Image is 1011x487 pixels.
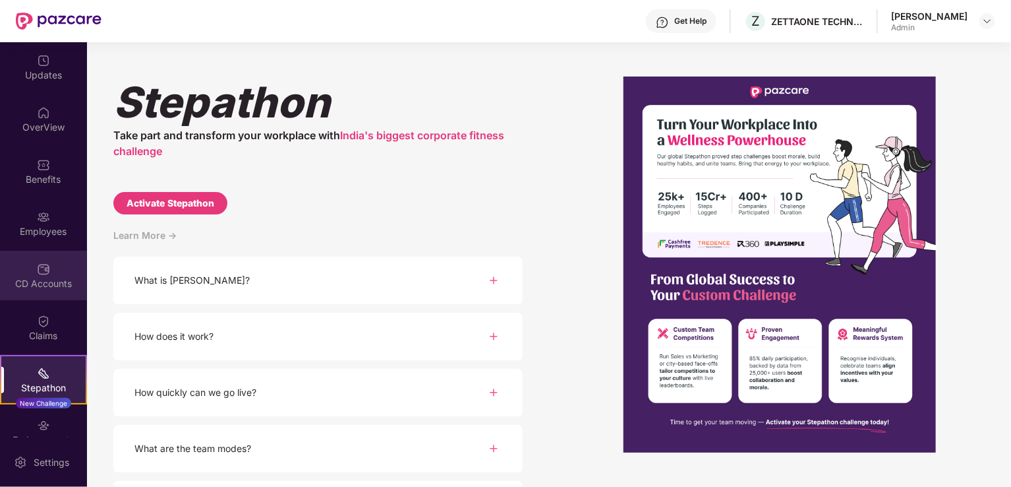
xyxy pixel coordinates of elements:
span: Z [751,13,760,29]
img: svg+xml;base64,PHN2ZyBpZD0iVXBkYXRlZCIgeG1sbnM9Imh0dHA6Ly93d3cudzMub3JnLzIwMDAvc3ZnIiB3aWR0aD0iMj... [37,54,50,67]
div: What is [PERSON_NAME]? [134,273,250,288]
div: Take part and transform your workplace with [113,127,523,159]
img: svg+xml;base64,PHN2ZyBpZD0iUGx1cy0zMngzMiIgeG1sbnM9Imh0dHA6Ly93d3cudzMub3JnLzIwMDAvc3ZnIiB3aWR0aD... [486,273,502,288]
div: Learn More -> [113,228,523,257]
div: How quickly can we go live? [134,385,256,400]
img: svg+xml;base64,PHN2ZyBpZD0iRW1wbG95ZWVzIiB4bWxucz0iaHR0cDovL3d3dy53My5vcmcvMjAwMC9zdmciIHdpZHRoPS... [37,211,50,224]
div: [PERSON_NAME] [891,10,968,22]
div: How does it work? [134,329,214,344]
img: svg+xml;base64,PHN2ZyB4bWxucz0iaHR0cDovL3d3dy53My5vcmcvMjAwMC9zdmciIHdpZHRoPSIyMSIgaGVpZ2h0PSIyMC... [37,367,50,380]
div: What are the team modes? [134,441,251,456]
img: svg+xml;base64,PHN2ZyBpZD0iU2V0dGluZy0yMHgyMCIgeG1sbnM9Imh0dHA6Ly93d3cudzMub3JnLzIwMDAvc3ZnIiB3aW... [14,456,27,469]
img: svg+xml;base64,PHN2ZyBpZD0iSGVscC0zMngzMiIgeG1sbnM9Imh0dHA6Ly93d3cudzMub3JnLzIwMDAvc3ZnIiB3aWR0aD... [656,16,669,29]
div: ZETTAONE TECHNOLOGIES INDIA PRIVATE LIMITED [771,15,863,28]
img: svg+xml;base64,PHN2ZyBpZD0iQ2xhaW0iIHhtbG5zPSJodHRwOi8vd3d3LnczLm9yZy8yMDAwL3N2ZyIgd2lkdGg9IjIwIi... [37,315,50,328]
img: New Pazcare Logo [16,13,101,30]
img: svg+xml;base64,PHN2ZyBpZD0iSG9tZSIgeG1sbnM9Imh0dHA6Ly93d3cudzMub3JnLzIwMDAvc3ZnIiB3aWR0aD0iMjAiIG... [37,106,50,119]
div: Admin [891,22,968,33]
div: New Challenge [16,398,71,408]
div: Stepathon [113,77,523,127]
div: Stepathon [1,381,86,395]
div: Activate Stepathon [127,196,214,211]
img: svg+xml;base64,PHN2ZyBpZD0iQ0RfQWNjb3VudHMiIGRhdGEtbmFtZT0iQ0QgQWNjb3VudHMiIHhtbG5zPSJodHRwOi8vd3... [37,263,50,276]
div: Get Help [674,16,707,26]
img: svg+xml;base64,PHN2ZyBpZD0iUGx1cy0zMngzMiIgeG1sbnM9Imh0dHA6Ly93d3cudzMub3JnLzIwMDAvc3ZnIiB3aWR0aD... [486,441,502,457]
img: svg+xml;base64,PHN2ZyBpZD0iQmVuZWZpdHMiIHhtbG5zPSJodHRwOi8vd3d3LnczLm9yZy8yMDAwL3N2ZyIgd2lkdGg9Ij... [37,158,50,172]
img: svg+xml;base64,PHN2ZyBpZD0iRW5kb3JzZW1lbnRzIiB4bWxucz0iaHR0cDovL3d3dy53My5vcmcvMjAwMC9zdmciIHdpZH... [37,419,50,432]
img: svg+xml;base64,PHN2ZyBpZD0iUGx1cy0zMngzMiIgeG1sbnM9Imh0dHA6Ly93d3cudzMub3JnLzIwMDAvc3ZnIiB3aWR0aD... [486,329,502,344]
img: svg+xml;base64,PHN2ZyBpZD0iUGx1cy0zMngzMiIgeG1sbnM9Imh0dHA6Ly93d3cudzMub3JnLzIwMDAvc3ZnIiB3aWR0aD... [486,385,502,401]
div: Settings [30,456,73,469]
img: svg+xml;base64,PHN2ZyBpZD0iRHJvcGRvd24tMzJ4MzIiIHhtbG5zPSJodHRwOi8vd3d3LnczLm9yZy8yMDAwL3N2ZyIgd2... [982,16,993,26]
